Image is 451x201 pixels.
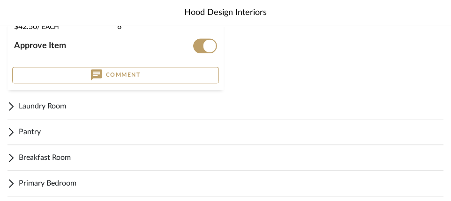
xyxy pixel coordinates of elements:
[19,178,443,189] span: Primary Bedroom
[19,100,443,112] span: Laundry Room
[106,71,141,79] span: Comment
[118,21,122,32] span: 6
[12,67,219,83] button: Comment
[14,42,66,50] span: Approve Item
[14,23,37,30] span: $42.50
[19,152,443,163] span: Breakfast Room
[184,7,267,19] span: Hood Design Interiors
[37,24,59,30] span: / Each
[19,126,443,137] span: Pantry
